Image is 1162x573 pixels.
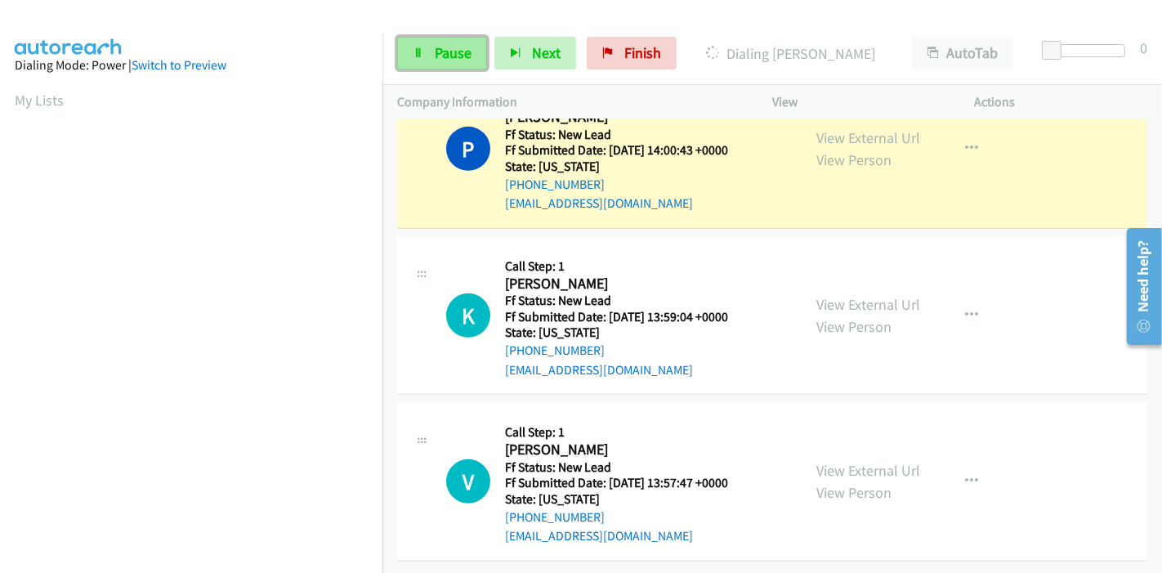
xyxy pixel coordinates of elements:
[505,509,605,525] a: [PHONE_NUMBER]
[816,150,892,169] a: View Person
[505,491,728,508] h5: State: [US_STATE]
[624,43,661,62] span: Finish
[505,342,605,358] a: [PHONE_NUMBER]
[912,37,1013,69] button: AutoTab
[772,92,945,112] p: View
[816,461,920,480] a: View External Url
[505,142,728,159] h5: Ff Submitted Date: [DATE] 14:00:43 +0000
[816,483,892,502] a: View Person
[435,43,472,62] span: Pause
[505,459,728,476] h5: Ff Status: New Lead
[446,127,490,171] h1: P
[816,128,920,147] a: View External Url
[505,159,728,175] h5: State: [US_STATE]
[505,528,693,544] a: [EMAIL_ADDRESS][DOMAIN_NAME]
[446,459,490,504] h1: V
[505,325,728,341] h5: State: [US_STATE]
[532,43,561,62] span: Next
[1115,222,1162,351] iframe: Resource Center
[15,56,368,75] div: Dialing Mode: Power |
[494,37,576,69] button: Next
[975,92,1148,112] p: Actions
[132,57,226,73] a: Switch to Preview
[397,37,487,69] a: Pause
[505,275,728,293] h2: [PERSON_NAME]
[816,295,920,314] a: View External Url
[446,293,490,338] div: The call is yet to be attempted
[505,258,728,275] h5: Call Step: 1
[446,459,490,504] div: The call is yet to be attempted
[505,195,693,211] a: [EMAIL_ADDRESS][DOMAIN_NAME]
[505,293,728,309] h5: Ff Status: New Lead
[587,37,677,69] a: Finish
[505,127,728,143] h5: Ff Status: New Lead
[816,317,892,336] a: View Person
[505,309,728,325] h5: Ff Submitted Date: [DATE] 13:59:04 +0000
[15,91,64,110] a: My Lists
[397,92,743,112] p: Company Information
[505,362,693,378] a: [EMAIL_ADDRESS][DOMAIN_NAME]
[1140,37,1147,59] div: 0
[505,424,728,441] h5: Call Step: 1
[505,177,605,192] a: [PHONE_NUMBER]
[446,293,490,338] h1: K
[1050,44,1125,57] div: Delay between calls (in seconds)
[699,43,883,65] p: Dialing [PERSON_NAME]
[505,441,728,459] h2: [PERSON_NAME]
[505,475,728,491] h5: Ff Submitted Date: [DATE] 13:57:47 +0000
